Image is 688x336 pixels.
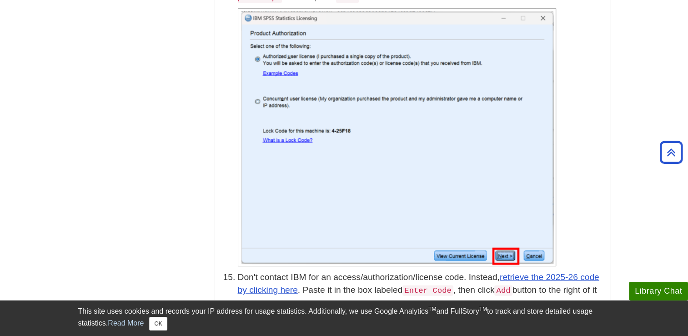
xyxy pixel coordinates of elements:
[78,306,610,331] div: This site uses cookies and records your IP address for usage statistics. Additionally, we use Goo...
[428,306,436,312] sup: TM
[108,319,144,327] a: Read More
[494,285,512,296] code: Add
[238,9,556,266] img: 'Product Authorization' window, 'Authorized user license (I purchased a single copy of the produc...
[402,285,453,296] code: Enter Code
[238,271,605,311] p: Don't contact IBM for an access/authorization/license code. Instead, . Paste it in the box labele...
[149,317,167,331] button: Close
[479,306,487,312] sup: TM
[629,282,688,300] button: Library Chat
[657,146,686,158] a: Back to Top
